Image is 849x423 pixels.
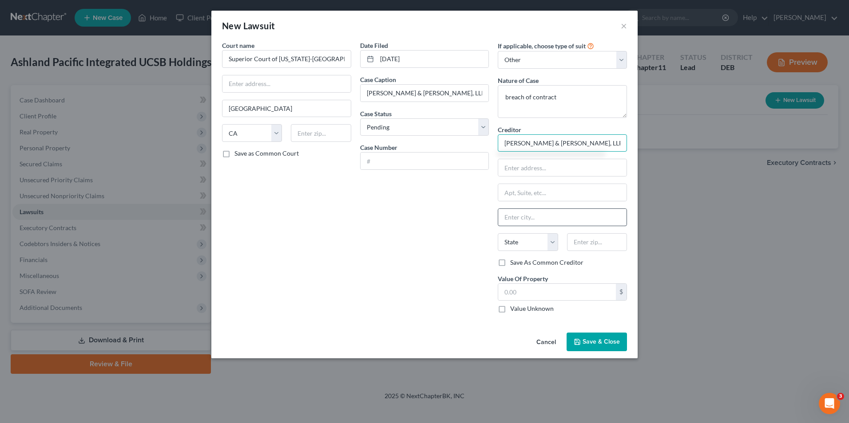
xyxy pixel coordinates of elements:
[360,41,388,50] label: Date Filed
[498,76,539,85] label: Nature of Case
[567,233,627,251] input: Enter zip...
[498,284,616,301] input: 0.00
[291,124,351,142] input: Enter zip...
[222,42,254,49] span: Court name
[360,75,396,84] label: Case Caption
[567,333,627,351] button: Save & Close
[837,393,844,400] span: 3
[498,209,627,226] input: Enter city...
[498,134,627,152] input: Search creditor by name...
[498,41,586,51] label: If applicable, choose type of suit
[583,338,620,345] span: Save & Close
[498,274,548,283] label: Value Of Property
[498,184,627,201] input: Apt, Suite, etc...
[222,20,241,31] span: New
[360,110,392,117] span: Case Status
[819,393,840,414] iframe: Intercom live chat
[222,75,351,92] input: Enter address...
[361,153,489,169] input: #
[360,143,397,152] label: Case Number
[361,85,489,102] input: --
[498,126,521,133] span: Creditor
[510,258,583,267] label: Save As Common Creditor
[222,50,351,68] input: Search court by name...
[377,51,489,67] input: MM/DD/YYYY
[616,284,627,301] div: $
[498,159,627,176] input: Enter address...
[529,333,563,351] button: Cancel
[222,100,351,117] input: Enter city...
[621,20,627,31] button: ×
[234,149,299,158] label: Save as Common Court
[510,304,554,313] label: Value Unknown
[243,20,275,31] span: Lawsuit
